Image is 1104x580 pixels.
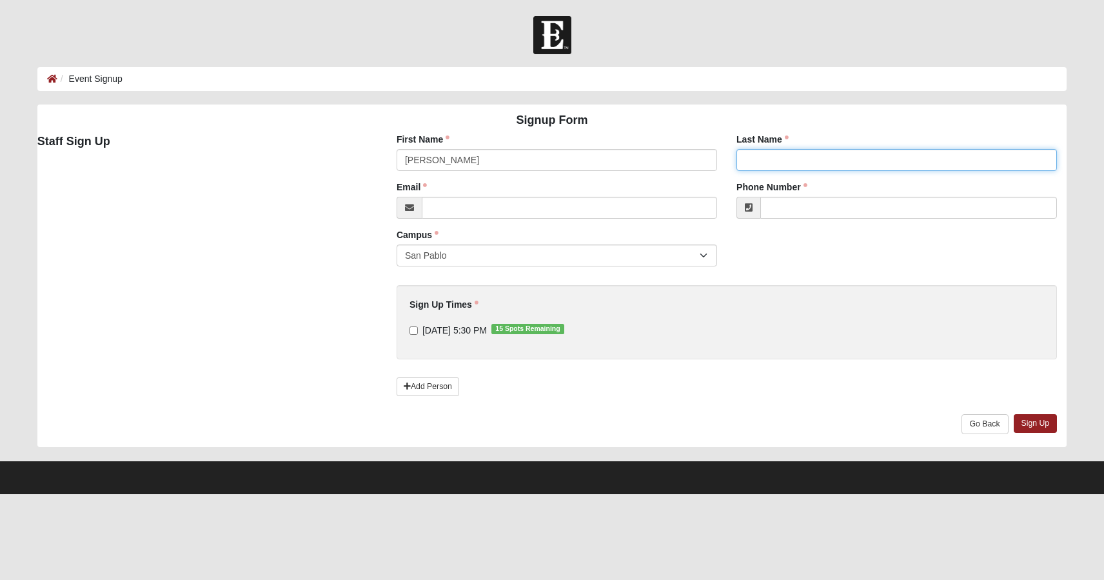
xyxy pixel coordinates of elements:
[397,133,449,146] label: First Name
[397,181,427,194] label: Email
[57,72,123,86] li: Event Signup
[1014,414,1058,433] a: Sign Up
[491,324,564,334] span: 15 Spots Remaining
[397,377,459,396] a: Add Person
[961,414,1009,434] a: Go Back
[37,135,110,148] strong: Staff Sign Up
[736,181,807,194] label: Phone Number
[37,114,1067,128] h4: Signup Form
[409,326,418,335] input: [DATE] 5:30 PM15 Spots Remaining
[397,228,439,241] label: Campus
[422,325,487,335] span: [DATE] 5:30 PM
[736,133,789,146] label: Last Name
[409,298,478,311] label: Sign Up Times
[533,16,571,54] img: Church of Eleven22 Logo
